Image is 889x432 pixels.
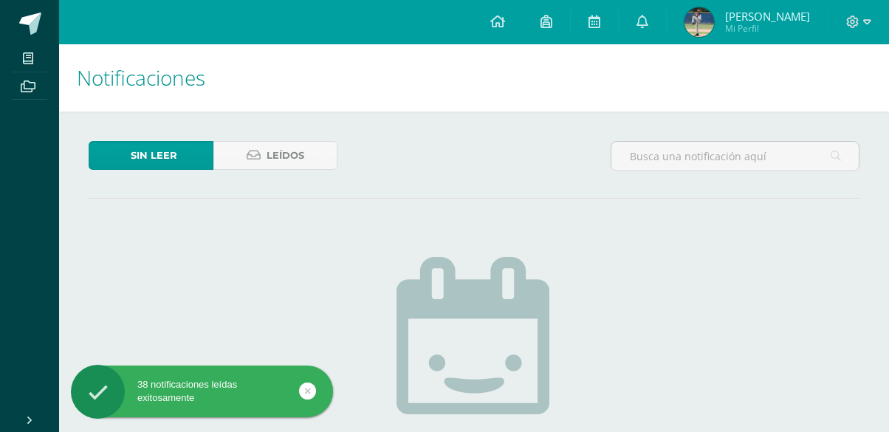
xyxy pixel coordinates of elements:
span: Mi Perfil [725,22,810,35]
input: Busca una notificación aquí [611,142,859,171]
span: Sin leer [131,142,177,169]
a: Leídos [213,141,338,170]
span: [PERSON_NAME] [725,9,810,24]
div: 38 notificaciones leídas exitosamente [71,378,333,405]
span: Notificaciones [77,64,205,92]
img: ccc140685db00e70f2706f9af0124b92.png [684,7,714,37]
span: Leídos [267,142,304,169]
a: Sin leer [89,141,213,170]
